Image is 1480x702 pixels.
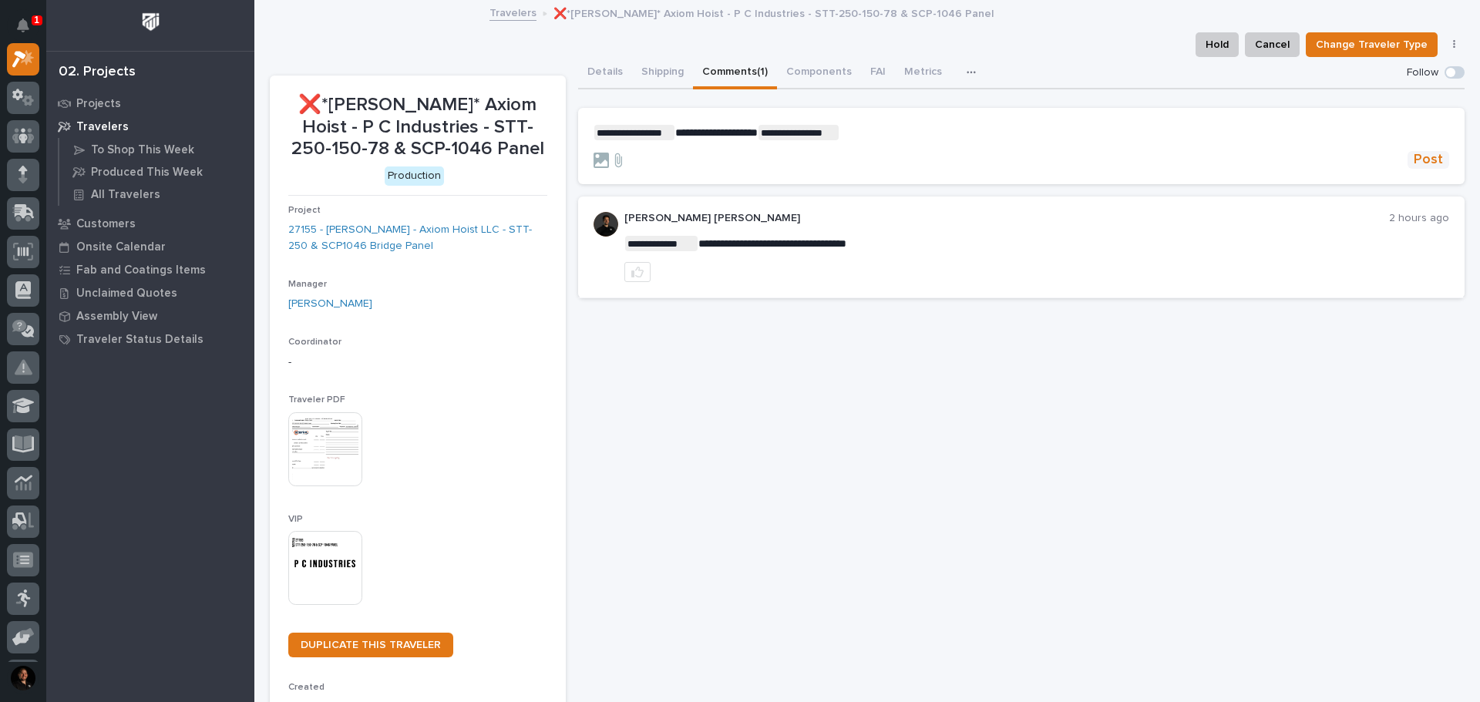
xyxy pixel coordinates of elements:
[1389,212,1449,225] p: 2 hours ago
[578,57,632,89] button: Details
[1196,32,1239,57] button: Hold
[34,15,39,25] p: 1
[91,166,203,180] p: Produced This Week
[76,287,177,301] p: Unclaimed Quotes
[46,258,254,281] a: Fab and Coatings Items
[76,333,203,347] p: Traveler Status Details
[1206,35,1229,54] span: Hold
[777,57,861,89] button: Components
[76,217,136,231] p: Customers
[59,139,254,160] a: To Shop This Week
[76,264,206,277] p: Fab and Coatings Items
[288,222,547,254] a: 27155 - [PERSON_NAME] - Axiom Hoist LLC - STT-250 & SCP1046 Bridge Panel
[288,354,547,371] p: -
[301,640,441,650] span: DUPLICATE THIS TRAVELER
[59,161,254,183] a: Produced This Week
[76,97,121,111] p: Projects
[76,120,129,134] p: Travelers
[59,183,254,205] a: All Travelers
[288,515,303,524] span: VIP
[91,143,194,157] p: To Shop This Week
[1316,35,1428,54] span: Change Traveler Type
[46,92,254,115] a: Projects
[288,338,341,347] span: Coordinator
[59,64,136,81] div: 02. Projects
[624,262,651,282] button: like this post
[91,188,160,202] p: All Travelers
[489,3,536,21] a: Travelers
[288,280,327,289] span: Manager
[632,57,693,89] button: Shipping
[624,212,1390,225] p: [PERSON_NAME] [PERSON_NAME]
[46,327,254,351] a: Traveler Status Details
[861,57,895,89] button: FAI
[288,683,325,692] span: Created
[19,18,39,43] div: Notifications1
[288,206,321,215] span: Project
[1408,151,1449,169] button: Post
[1407,66,1438,79] p: Follow
[288,395,345,405] span: Traveler PDF
[594,212,618,237] img: sjoYg5HrSnqbeah8ZJ2s
[136,8,165,36] img: Workspace Logo
[895,57,951,89] button: Metrics
[46,212,254,235] a: Customers
[1245,32,1300,57] button: Cancel
[46,281,254,304] a: Unclaimed Quotes
[46,235,254,258] a: Onsite Calendar
[76,240,166,254] p: Onsite Calendar
[76,310,157,324] p: Assembly View
[288,296,372,312] a: [PERSON_NAME]
[7,9,39,42] button: Notifications
[1255,35,1290,54] span: Cancel
[288,633,453,657] a: DUPLICATE THIS TRAVELER
[385,166,444,186] div: Production
[693,57,777,89] button: Comments (1)
[1306,32,1438,57] button: Change Traveler Type
[46,115,254,138] a: Travelers
[1414,151,1443,169] span: Post
[553,4,994,21] p: ❌*[PERSON_NAME]* Axiom Hoist - P C Industries - STT-250-150-78 & SCP-1046 Panel
[7,662,39,694] button: users-avatar
[46,304,254,327] a: Assembly View
[288,94,547,160] p: ❌*[PERSON_NAME]* Axiom Hoist - P C Industries - STT-250-150-78 & SCP-1046 Panel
